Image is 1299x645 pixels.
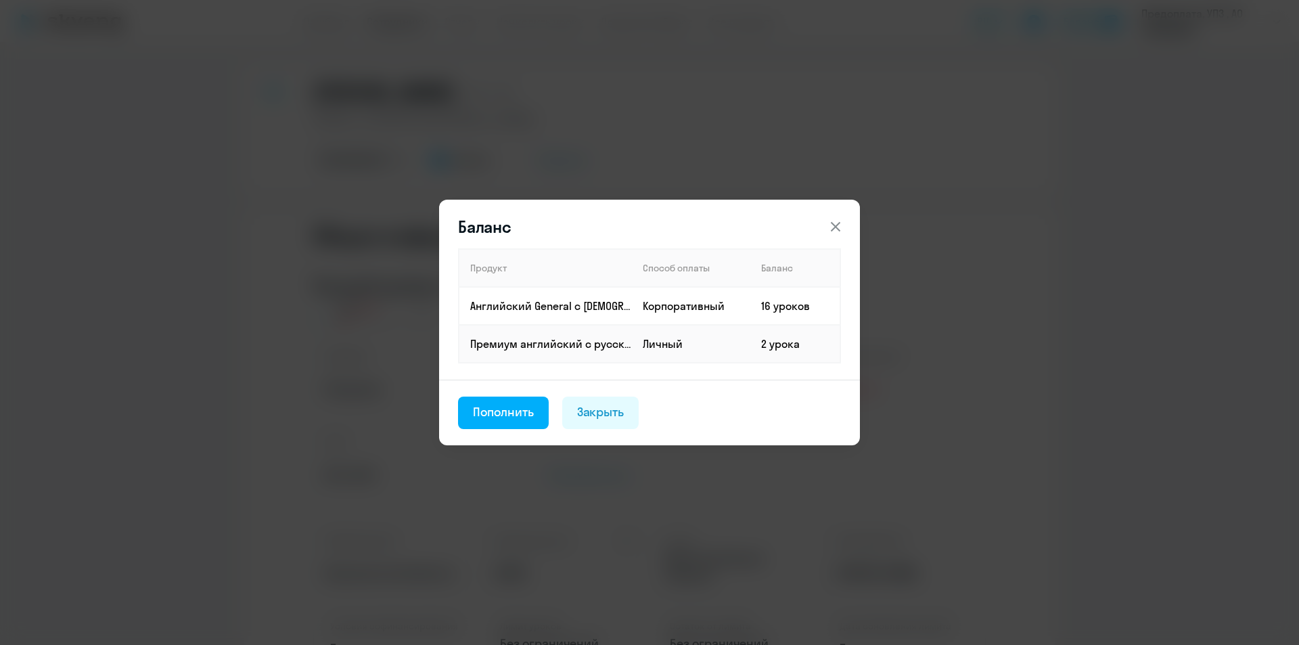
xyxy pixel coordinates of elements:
th: Продукт [459,249,632,287]
p: Английский General с [DEMOGRAPHIC_DATA] преподавателем [470,298,631,313]
p: Премиум английский с русскоговорящим преподавателем [470,336,631,351]
th: Баланс [750,249,840,287]
div: Пополнить [473,403,534,421]
td: 2 урока [750,325,840,363]
div: Закрыть [577,403,624,421]
td: 16 уроков [750,287,840,325]
td: Личный [632,325,750,363]
td: Корпоративный [632,287,750,325]
th: Способ оплаты [632,249,750,287]
header: Баланс [439,216,860,238]
button: Пополнить [458,397,549,429]
button: Закрыть [562,397,639,429]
